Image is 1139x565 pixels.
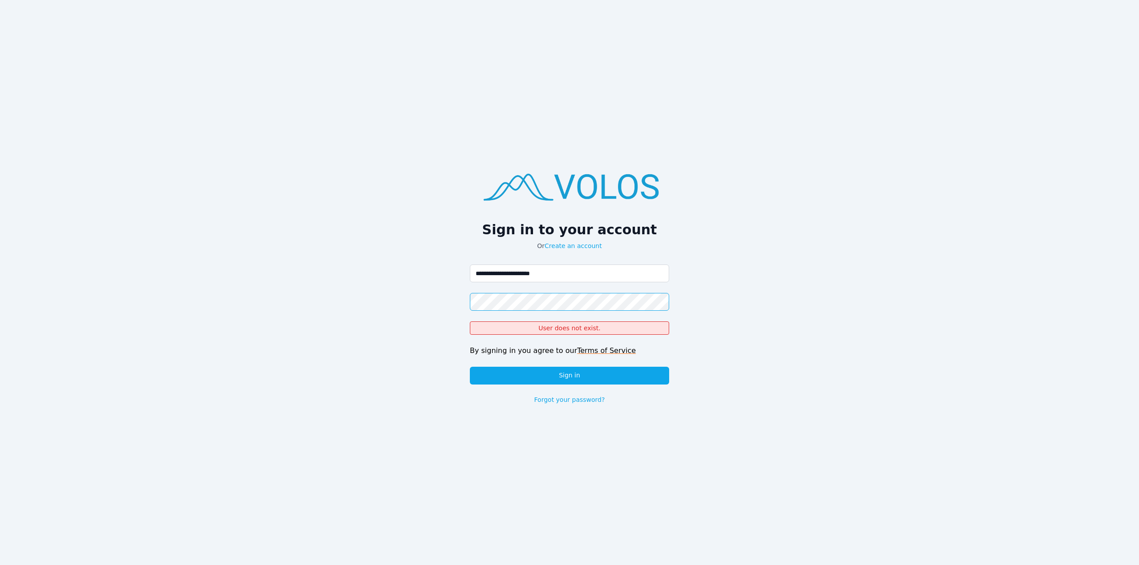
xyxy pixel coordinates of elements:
button: Sign in [470,367,669,385]
div: By signing in you agree to our [470,345,669,356]
a: Create an account [545,242,602,249]
div: User does not exist. [470,321,669,335]
a: Forgot your password? [534,395,605,404]
img: logo.png [470,161,669,211]
h2: Sign in to your account [470,222,669,238]
a: Terms of Service [577,346,636,355]
p: Or [470,241,669,250]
